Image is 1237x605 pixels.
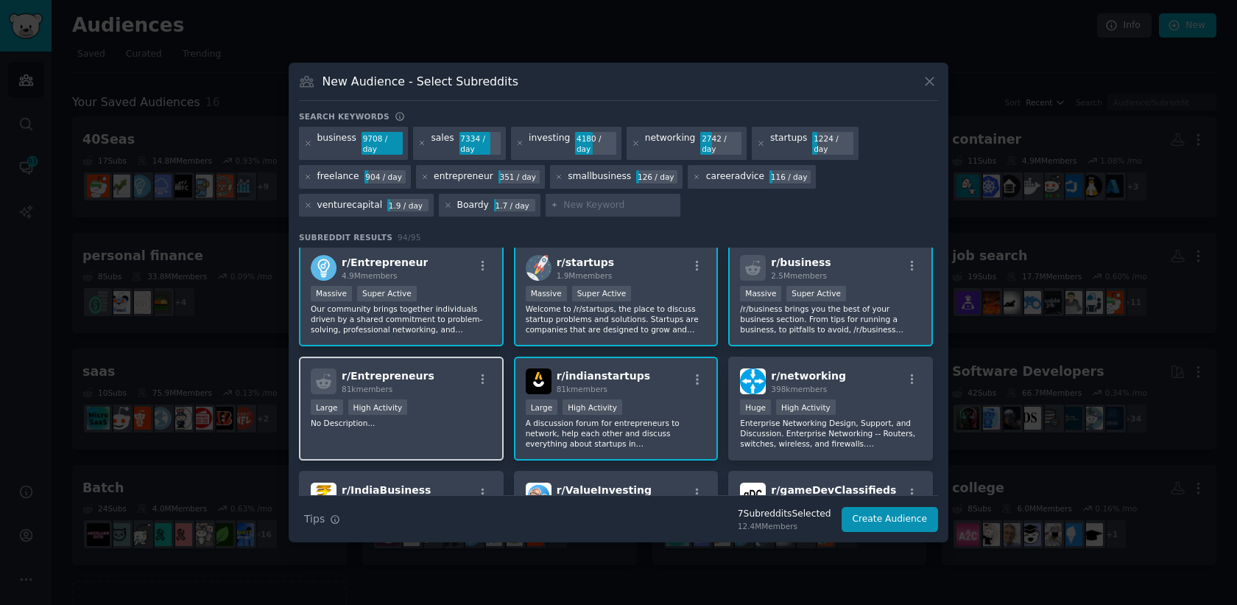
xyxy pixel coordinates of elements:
[342,271,398,280] span: 4.9M members
[311,483,336,508] img: IndiaBusiness
[771,370,846,382] span: r/ networking
[557,370,650,382] span: r/ indianstartups
[299,506,345,532] button: Tips
[786,286,846,301] div: Super Active
[387,199,429,212] div: 1.9 / day
[738,508,831,521] div: 7 Subreddit s Selected
[776,399,836,415] div: High Activity
[771,484,896,496] span: r/ gameDevClassifieds
[311,304,492,335] p: Our community brings together individuals driven by a shared commitment to problem-solving, profe...
[771,271,827,280] span: 2.5M members
[457,199,489,212] div: Boardy
[459,132,501,155] div: 7334 / day
[434,170,493,183] div: entrepreneur
[431,132,454,155] div: sales
[563,199,675,212] input: New Keyword
[526,255,551,281] img: startups
[526,368,551,394] img: indianstartups
[771,256,831,268] span: r/ business
[299,111,390,122] h3: Search keywords
[740,368,766,394] img: networking
[645,132,696,155] div: networking
[311,255,336,281] img: Entrepreneur
[563,399,622,415] div: High Activity
[342,370,434,382] span: r/ Entrepreneurs
[575,132,616,155] div: 4180 / day
[342,484,431,496] span: r/ IndiaBusiness
[317,199,383,212] div: venturecapital
[526,304,707,335] p: Welcome to /r/startups, the place to discuss startup problems and solutions. Startups are compani...
[572,286,632,301] div: Super Active
[311,399,343,415] div: Large
[557,484,652,496] span: r/ ValueInvesting
[304,511,325,527] span: Tips
[557,271,613,280] span: 1.9M members
[568,170,631,183] div: smallbusiness
[526,483,551,508] img: ValueInvesting
[364,170,406,183] div: 904 / day
[498,170,540,183] div: 351 / day
[311,286,352,301] div: Massive
[740,304,921,335] p: /r/business brings you the best of your business section. From tips for running a business, to pi...
[529,132,570,155] div: investing
[740,483,766,508] img: gameDevClassifieds
[557,256,614,268] span: r/ startups
[526,286,567,301] div: Massive
[317,170,359,183] div: freelance
[526,399,558,415] div: Large
[317,132,356,155] div: business
[526,418,707,449] p: A discussion forum for entrepreneurs to network, help each other and discuss everything about sta...
[362,132,403,155] div: 9708 / day
[557,385,607,394] span: 81k members
[740,399,771,415] div: Huge
[812,132,853,155] div: 1224 / day
[311,418,492,428] p: No Description...
[769,170,811,183] div: 116 / day
[342,256,428,268] span: r/ Entrepreneur
[323,74,518,89] h3: New Audience - Select Subreddits
[700,132,741,155] div: 2742 / day
[771,385,827,394] span: 398k members
[299,232,392,242] span: Subreddit Results
[740,286,781,301] div: Massive
[738,521,831,531] div: 12.4M Members
[842,507,939,532] button: Create Audience
[494,199,535,212] div: 1.7 / day
[357,286,417,301] div: Super Active
[770,132,807,155] div: startups
[348,399,408,415] div: High Activity
[636,170,677,183] div: 126 / day
[342,385,392,394] span: 81k members
[398,233,421,242] span: 94 / 95
[706,170,764,183] div: careeradvice
[740,418,921,449] p: Enterprise Networking Design, Support, and Discussion. Enterprise Networking -- Routers, switches...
